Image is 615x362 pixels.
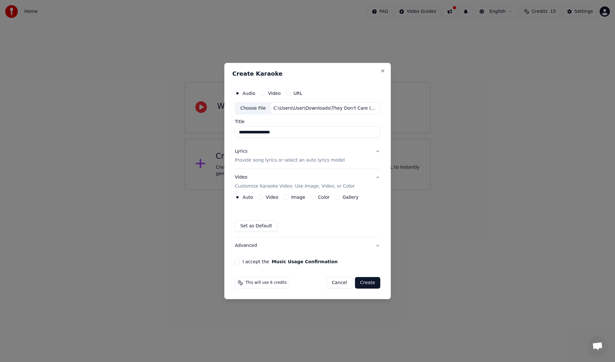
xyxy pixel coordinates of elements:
label: Color [318,195,330,199]
label: Auto [242,195,253,199]
label: URL [293,91,302,96]
p: Provide song lyrics or select an auto lyrics model [235,157,345,164]
button: VideoCustomize Karaoke Video: Use Image, Video, or Color [235,169,380,195]
p: Customize Karaoke Video: Use Image, Video, or Color [235,183,355,189]
button: Cancel [326,277,352,289]
button: LyricsProvide song lyrics or select an auto lyrics model [235,143,380,169]
div: Choose File [235,103,271,114]
label: Video [268,91,281,96]
button: Set as Default [235,220,277,232]
button: I accept the [272,259,338,264]
h2: Create Karaoke [232,71,383,77]
div: C:\Users\User\Downloads\They Don't Care (1).mp3 [271,105,380,112]
label: Audio [242,91,255,96]
label: Video [266,195,278,199]
label: Image [291,195,305,199]
label: Gallery [342,195,358,199]
label: Title [235,120,380,124]
label: I accept the [242,259,338,264]
div: Video [235,174,355,190]
span: This will use 6 credits [245,280,287,285]
div: VideoCustomize Karaoke Video: Use Image, Video, or Color [235,195,380,237]
button: Advanced [235,237,380,254]
div: Lyrics [235,148,247,155]
button: Create [355,277,380,289]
